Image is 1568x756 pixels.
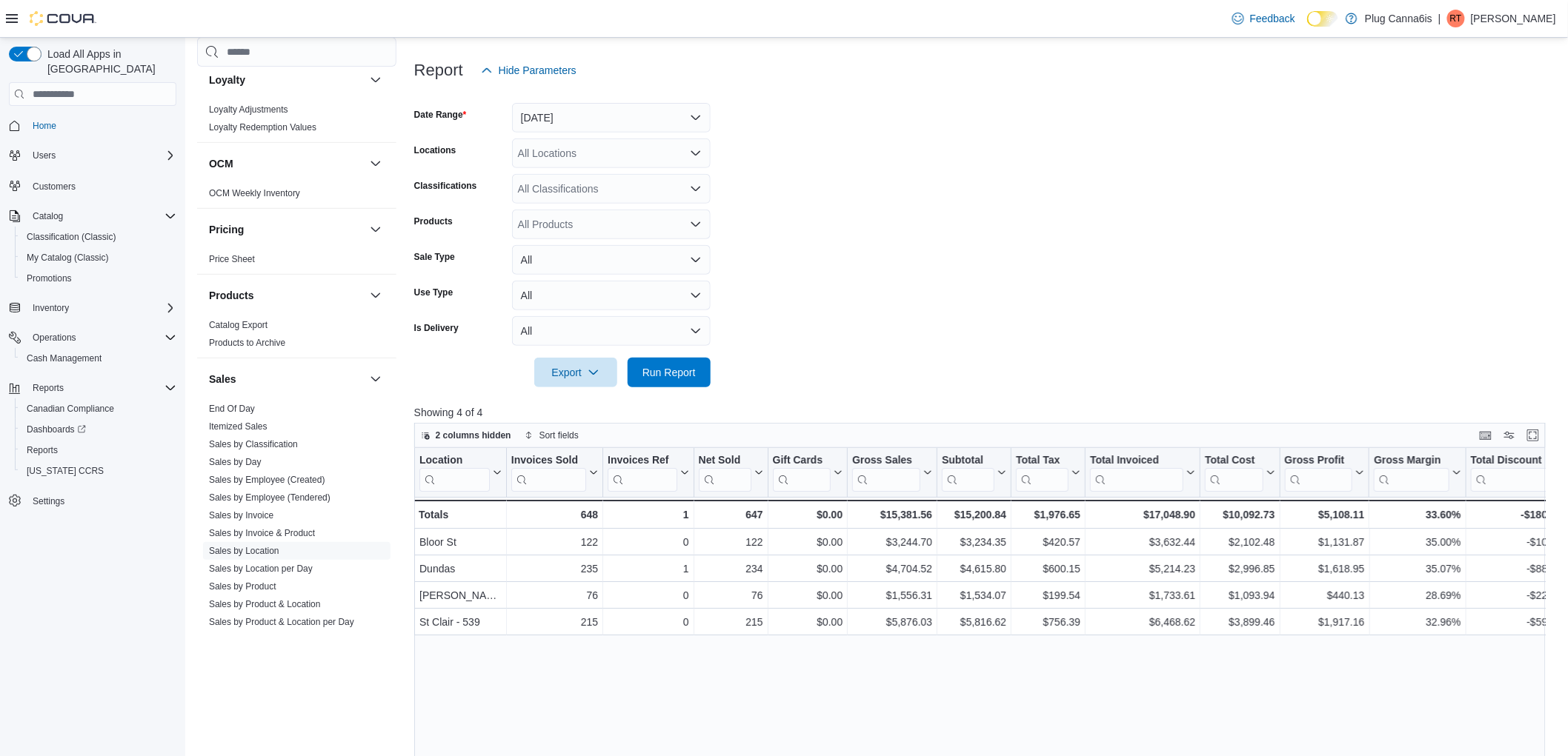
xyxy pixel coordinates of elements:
div: Total Discount [1471,454,1550,492]
a: Loyalty Redemption Values [209,122,316,133]
span: My Catalog (Classic) [27,252,109,264]
label: Classifications [414,180,477,192]
a: Sales by Product [209,581,276,592]
div: $6,468.62 [1090,613,1195,631]
span: [US_STATE] CCRS [27,465,104,477]
div: Total Invoiced [1090,454,1183,468]
div: Invoices Ref [608,454,677,468]
div: $3,632.44 [1090,533,1195,551]
a: Price Sheet [209,254,255,264]
span: Products to Archive [209,337,285,349]
div: Total Cost [1205,454,1263,468]
span: Inventory [33,302,69,314]
div: $15,200.84 [942,506,1006,523]
div: $3,244.70 [852,533,932,551]
button: Total Discount [1471,454,1562,492]
div: [PERSON_NAME] [419,586,502,604]
div: 28.69% [1374,586,1461,604]
button: Total Invoiced [1090,454,1195,492]
button: Run Report [628,358,711,387]
div: Bloor St [419,533,502,551]
button: All [512,316,711,346]
a: Sales by Product & Location [209,599,321,609]
div: $199.54 [1016,586,1080,604]
div: St Clair - 539 [419,613,502,631]
button: Gift Cards [772,454,843,492]
div: $10,092.73 [1205,506,1275,523]
a: Catalog Export [209,320,268,330]
p: Showing 4 of 4 [414,405,1558,420]
span: Sales by Employee (Created) [209,474,325,486]
a: Sales by Employee (Tendered) [209,492,330,503]
a: Classification (Classic) [21,228,122,246]
span: OCM Weekly Inventory [209,187,300,199]
div: Products [197,316,396,358]
button: Settings [3,490,182,512]
button: Operations [27,329,82,347]
div: $1,131.87 [1284,533,1364,551]
span: Sales by Location [209,545,279,557]
div: $1,556.31 [852,586,932,604]
div: 0 [608,613,688,631]
span: Price Sheet [209,253,255,265]
button: Sales [367,370,385,388]
span: Catalog [33,210,63,222]
div: Gift Card Sales [772,454,831,492]
div: 235 [511,560,598,578]
button: Keyboard shortcuts [1477,426,1495,444]
span: Catalog Export [209,319,268,331]
div: 0 [608,533,688,551]
div: 76 [698,586,763,604]
button: Customers [3,175,182,196]
a: Settings [27,492,70,510]
div: Subtotal [942,454,994,492]
div: Totals [419,506,502,523]
span: Classification (Classic) [27,231,116,243]
span: Run Report [642,365,696,380]
div: Gift Cards [772,454,831,468]
button: Canadian Compliance [15,398,182,419]
div: 648 [511,506,598,523]
button: Catalog [3,206,182,227]
span: Customers [33,181,76,193]
div: Subtotal [942,454,994,468]
button: Operations [3,327,182,348]
div: Gross Sales [852,454,920,468]
label: Date Range [414,109,467,121]
div: $5,108.11 [1284,506,1364,523]
div: 122 [698,533,763,551]
span: Catalog [27,207,176,225]
div: 0 [608,586,688,604]
div: 1 [608,560,688,578]
button: 2 columns hidden [415,426,517,444]
div: $0.00 [772,533,843,551]
div: Randy Tay [1447,10,1465,27]
button: [DATE] [512,103,711,133]
button: Open list of options [690,147,702,159]
div: $17,048.90 [1090,506,1195,523]
button: Export [534,358,617,387]
span: Loyalty Redemption Values [209,121,316,133]
button: Total Cost [1205,454,1275,492]
span: Sales by Invoice [209,509,273,521]
button: Products [367,287,385,304]
p: Plug Canna6is [1365,10,1432,27]
a: [US_STATE] CCRS [21,462,110,480]
div: Total Discount [1471,454,1550,468]
span: Operations [33,332,76,344]
span: Washington CCRS [21,462,176,480]
div: $1,093.94 [1205,586,1275,604]
div: Total Invoiced [1090,454,1183,492]
label: Use Type [414,287,453,298]
a: Reports [21,441,64,459]
button: Invoices Sold [511,454,598,492]
span: Settings [27,492,176,510]
button: Invoices Ref [608,454,688,492]
button: Gross Profit [1284,454,1364,492]
div: 234 [698,560,763,578]
div: 122 [511,533,598,551]
div: Gross Profit [1284,454,1352,468]
div: 35.00% [1374,533,1461,551]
